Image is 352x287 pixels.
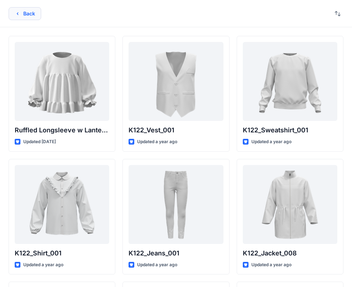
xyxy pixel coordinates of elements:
p: Updated a year ago [251,261,291,269]
button: Back [9,7,41,20]
p: K122_Jacket_008 [243,248,337,258]
p: K122_Jeans_001 [129,248,223,258]
a: K122_Shirt_001 [15,165,109,244]
p: K122_Sweatshirt_001 [243,125,337,135]
a: K122_Jeans_001 [129,165,223,244]
a: K122_Jacket_008 [243,165,337,244]
p: K122_Shirt_001 [15,248,109,258]
p: Updated a year ago [251,138,291,146]
p: Updated a year ago [23,261,63,269]
p: Updated a year ago [137,261,177,269]
p: K122_Vest_001 [129,125,223,135]
p: Ruffled Longsleeve w Lantern Sleeve [15,125,109,135]
a: Ruffled Longsleeve w Lantern Sleeve [15,42,109,121]
a: K122_Vest_001 [129,42,223,121]
p: Updated a year ago [137,138,177,146]
p: Updated [DATE] [23,138,56,146]
a: K122_Sweatshirt_001 [243,42,337,121]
